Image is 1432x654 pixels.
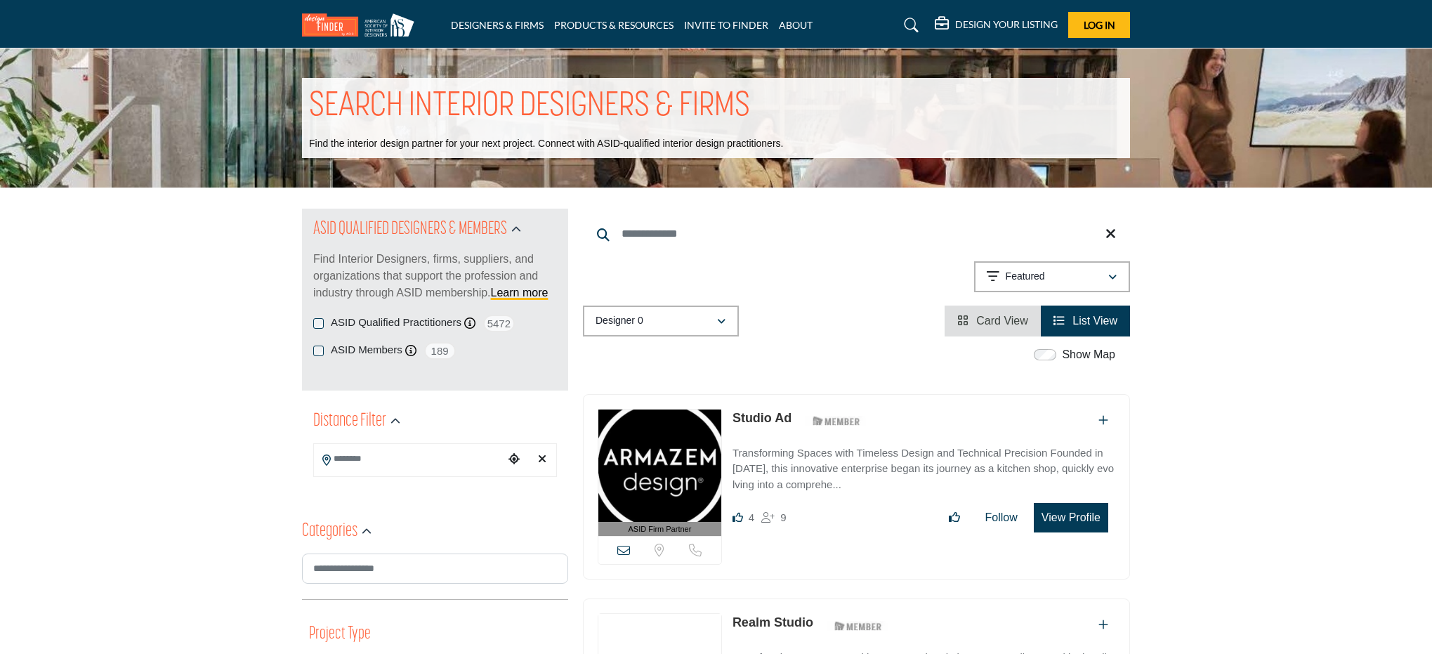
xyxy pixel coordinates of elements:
[684,19,768,31] a: INVITE TO FINDER
[1098,414,1108,426] a: Add To List
[1072,315,1117,327] span: List View
[1084,19,1115,31] span: Log In
[780,511,786,523] span: 9
[976,315,1028,327] span: Card View
[554,19,674,31] a: PRODUCTS & RESOURCES
[424,342,456,360] span: 189
[733,411,791,425] a: Studio Ad
[733,613,813,632] p: Realm Studio
[1053,315,1117,327] a: View List
[1068,12,1130,38] button: Log In
[314,445,504,473] input: Search Location
[451,19,544,31] a: DESIGNERS & FIRMS
[827,617,890,634] img: ASID Members Badge Icon
[596,314,643,328] p: Designer 0
[1034,503,1108,532] button: View Profile
[1041,306,1130,336] li: List View
[733,409,791,428] p: Studio Ad
[629,523,692,535] span: ASID Firm Partner
[1006,270,1045,284] p: Featured
[313,251,557,301] p: Find Interior Designers, firms, suppliers, and organizations that support the profession and indu...
[483,315,515,332] span: 5472
[733,615,813,629] a: Realm Studio
[302,554,568,584] input: Search Category
[532,445,553,475] div: Clear search location
[945,306,1041,336] li: Card View
[976,504,1027,532] button: Follow
[805,412,868,430] img: ASID Members Badge Icon
[940,504,969,532] button: Like listing
[302,519,357,544] h2: Categories
[1062,346,1115,363] label: Show Map
[313,217,507,242] h2: ASID QUALIFIED DESIGNERS & MEMBERS
[955,18,1058,31] h5: DESIGN YOUR LISTING
[331,315,461,331] label: ASID Qualified Practitioners
[331,342,402,358] label: ASID Members
[935,17,1058,34] div: DESIGN YOUR LISTING
[309,137,783,151] p: Find the interior design partner for your next project. Connect with ASID-qualified interior desi...
[583,217,1130,251] input: Search Keyword
[302,13,421,37] img: Site Logo
[1098,619,1108,631] a: Add To List
[313,318,324,329] input: ASID Qualified Practitioners checkbox
[598,410,721,537] a: ASID Firm Partner
[313,346,324,356] input: ASID Members checkbox
[313,409,386,434] h2: Distance Filter
[309,621,371,648] button: Project Type
[779,19,813,31] a: ABOUT
[598,410,721,522] img: Studio Ad
[733,512,743,523] i: Likes
[504,445,525,475] div: Choose your current location
[957,315,1028,327] a: View Card
[309,85,750,129] h1: SEARCH INTERIOR DESIGNERS & FIRMS
[749,511,754,523] span: 4
[891,14,928,37] a: Search
[583,306,739,336] button: Designer 0
[733,445,1115,493] p: Transforming Spaces with Timeless Design and Technical Precision Founded in [DATE], this innovati...
[491,287,549,299] a: Learn more
[974,261,1130,292] button: Featured
[733,437,1115,493] a: Transforming Spaces with Timeless Design and Technical Precision Founded in [DATE], this innovati...
[761,509,786,526] div: Followers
